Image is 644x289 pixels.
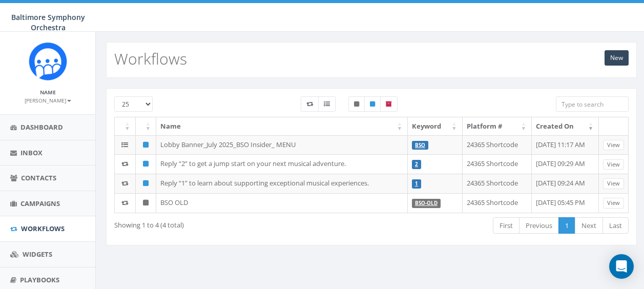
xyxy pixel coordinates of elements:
[532,154,599,174] td: [DATE] 09:29 AM
[532,135,599,155] td: [DATE] 11:17 AM
[532,117,599,135] th: Created On: activate to sort column ascending
[11,12,85,32] span: Baltimore Symphony Orchestra
[364,96,381,112] label: Published
[21,224,65,233] span: Workflows
[25,95,71,105] a: [PERSON_NAME]
[609,254,634,279] div: Open Intercom Messenger
[558,217,575,234] a: 1
[603,159,624,170] a: View
[156,174,408,193] td: Reply “1” to learn about supporting exceptional musical experiences.
[603,140,624,151] a: View
[519,217,559,234] a: Previous
[556,96,629,112] input: Type to search
[463,154,532,174] td: 24365 Shortcode
[463,193,532,213] td: 24365 Shortcode
[20,199,60,208] span: Campaigns
[415,142,425,149] a: BSO
[301,96,319,112] label: Workflow
[380,96,398,112] label: Archived
[23,250,52,259] span: Widgets
[348,96,365,112] label: Unpublished
[114,50,187,67] h2: Workflows
[605,50,629,66] a: New
[20,122,63,132] span: Dashboard
[136,117,157,135] th: : activate to sort column ascending
[415,161,418,168] a: 2
[143,199,149,206] i: Unpublished
[114,216,320,230] div: Showing 1 to 4 (4 total)
[143,180,149,187] i: Published
[40,89,56,96] small: Name
[143,141,149,148] i: Published
[20,148,43,157] span: Inbox
[115,117,136,135] th: : activate to sort column ascending
[575,217,603,234] a: Next
[532,193,599,213] td: [DATE] 05:45 PM
[25,97,71,104] small: [PERSON_NAME]
[415,200,438,207] a: BSO-OLD
[463,174,532,193] td: 24365 Shortcode
[463,117,532,135] th: Platform #: activate to sort column ascending
[603,178,624,189] a: View
[493,217,520,234] a: First
[318,96,336,112] label: Menu
[408,117,463,135] th: Keyword: activate to sort column ascending
[20,275,59,284] span: Playbooks
[415,180,418,187] a: 1
[532,174,599,193] td: [DATE] 09:24 AM
[21,173,56,182] span: Contacts
[603,198,624,209] a: View
[463,135,532,155] td: 24365 Shortcode
[156,193,408,213] td: BSO OLD
[156,154,408,174] td: Reply “2” to get a jump start on your next musical adventure.
[603,217,629,234] a: Last
[156,135,408,155] td: Lobby Banner_July 2025_BSO Insider_ MENU
[156,117,408,135] th: Name: activate to sort column ascending
[29,42,67,80] img: Rally_platform_Icon_1.png
[143,160,149,167] i: Published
